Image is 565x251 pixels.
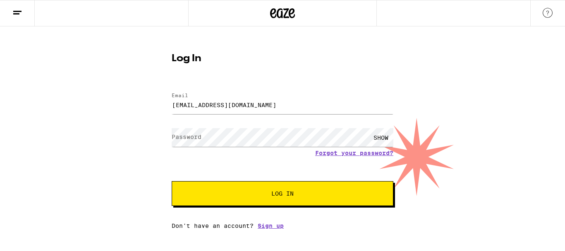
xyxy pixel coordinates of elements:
[258,222,284,229] a: Sign up
[172,134,201,140] label: Password
[172,54,393,64] h1: Log In
[369,128,393,147] div: SHOW
[172,96,393,114] input: Email
[172,222,393,229] div: Don't have an account?
[271,191,294,196] span: Log In
[172,93,188,98] label: Email
[172,181,393,206] button: Log In
[315,150,393,156] a: Forgot your password?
